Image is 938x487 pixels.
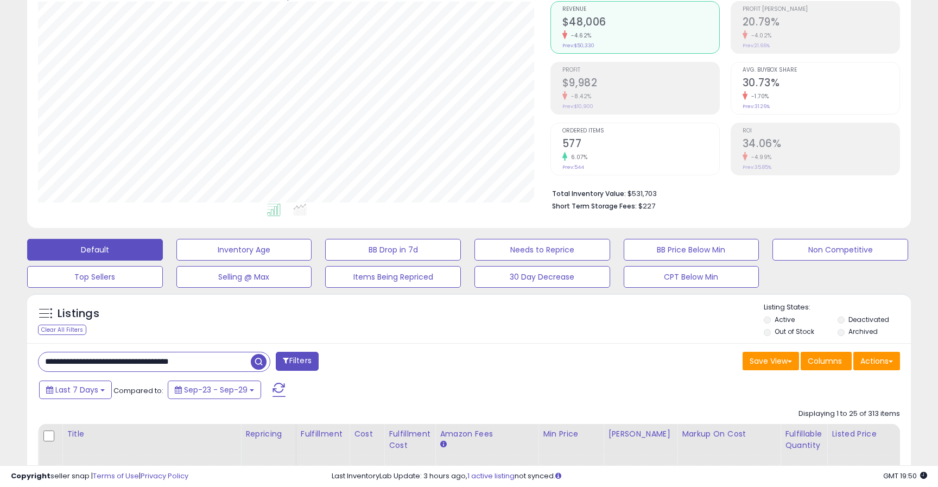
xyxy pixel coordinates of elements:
div: Min Price [543,428,599,440]
div: Clear All Filters [38,325,86,335]
small: Prev: 35.85% [743,164,771,170]
small: -8.42% [567,92,592,100]
div: Cost [354,428,379,440]
button: Filters [276,352,318,371]
small: Prev: 21.66% [743,42,770,49]
h2: 577 [562,137,719,152]
span: Ordered Items [562,128,719,134]
label: Deactivated [848,315,889,324]
li: $531,703 [552,186,892,199]
h5: Listings [58,306,99,321]
span: Revenue [562,7,719,12]
span: ROI [743,128,899,134]
div: Displaying 1 to 25 of 313 items [798,409,900,419]
span: Profit [PERSON_NAME] [743,7,899,12]
span: Columns [808,356,842,366]
button: 30 Day Decrease [474,266,610,288]
button: BB Price Below Min [624,239,759,261]
div: Repricing [245,428,291,440]
label: Archived [848,327,878,336]
div: Fulfillable Quantity [785,428,822,451]
button: Non Competitive [772,239,908,261]
small: Prev: $50,330 [562,42,594,49]
div: Amazon Fees [440,428,534,440]
strong: Copyright [11,471,50,481]
button: Save View [743,352,799,370]
button: Sep-23 - Sep-29 [168,381,261,399]
button: Needs to Reprice [474,239,610,261]
div: Title [67,428,236,440]
a: 1 active listing [467,471,515,481]
button: Default [27,239,163,261]
div: [PERSON_NAME] [608,428,673,440]
h2: 20.79% [743,16,899,30]
small: Prev: 544 [562,164,584,170]
div: Listed Price [832,428,926,440]
a: Terms of Use [93,471,139,481]
small: Prev: 31.26% [743,103,770,110]
p: Listing States: [764,302,910,313]
div: Fulfillment Cost [389,428,430,451]
button: Columns [801,352,852,370]
small: Amazon Fees. [440,440,446,450]
small: -1.70% [747,92,769,100]
span: Compared to: [113,385,163,396]
span: Avg. Buybox Share [743,67,899,73]
small: 6.07% [567,153,588,161]
div: seller snap | | [11,471,188,482]
b: Total Inventory Value: [552,189,626,198]
span: Profit [562,67,719,73]
button: Inventory Age [176,239,312,261]
span: 2025-10-7 19:50 GMT [883,471,927,481]
a: Privacy Policy [141,471,188,481]
span: Sep-23 - Sep-29 [184,384,248,395]
div: Last InventoryLab Update: 3 hours ago, not synced. [332,471,927,482]
h2: 30.73% [743,77,899,91]
small: -4.02% [747,31,772,40]
small: -4.99% [747,153,772,161]
h2: 34.06% [743,137,899,152]
button: BB Drop in 7d [325,239,461,261]
h2: $9,982 [562,77,719,91]
button: Selling @ Max [176,266,312,288]
label: Active [775,315,795,324]
h2: $48,006 [562,16,719,30]
b: Short Term Storage Fees: [552,201,637,211]
small: Prev: $10,900 [562,103,593,110]
label: Out of Stock [775,327,814,336]
button: Items Being Repriced [325,266,461,288]
button: Actions [853,352,900,370]
small: -4.62% [567,31,592,40]
button: CPT Below Min [624,266,759,288]
div: Markup on Cost [682,428,776,440]
th: The percentage added to the cost of goods (COGS) that forms the calculator for Min & Max prices. [677,424,781,467]
span: $227 [638,201,655,211]
div: Fulfillment [301,428,345,440]
span: Last 7 Days [55,384,98,395]
button: Last 7 Days [39,381,112,399]
button: Top Sellers [27,266,163,288]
